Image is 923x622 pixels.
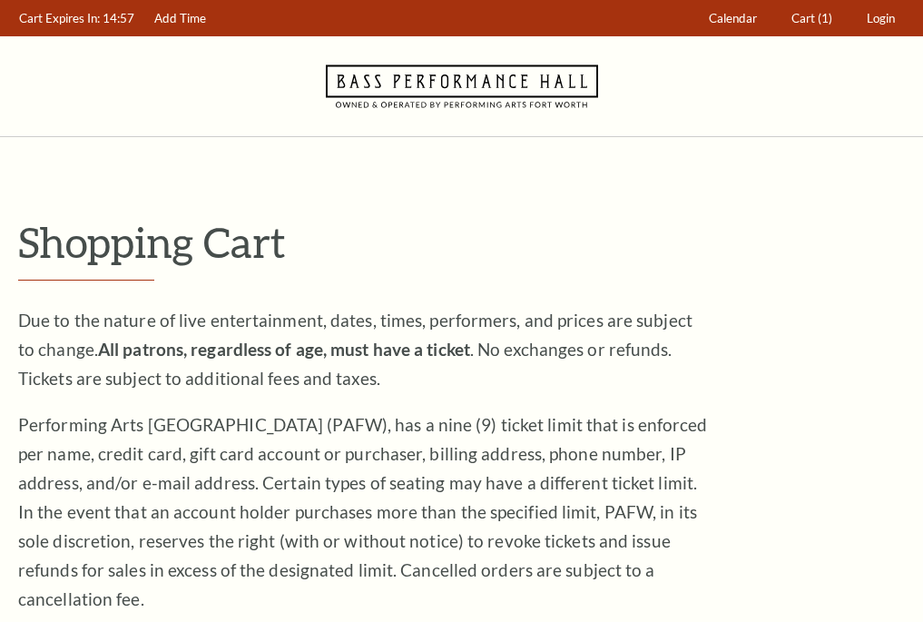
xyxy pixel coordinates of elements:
[103,11,134,25] span: 14:57
[859,1,904,36] a: Login
[146,1,215,36] a: Add Time
[98,339,470,360] strong: All patrons, regardless of age, must have a ticket
[18,219,905,265] p: Shopping Cart
[791,11,815,25] span: Cart
[867,11,895,25] span: Login
[19,11,100,25] span: Cart Expires In:
[18,410,708,614] p: Performing Arts [GEOGRAPHIC_DATA] (PAFW), has a nine (9) ticket limit that is enforced per name, ...
[783,1,841,36] a: Cart (1)
[701,1,766,36] a: Calendar
[709,11,757,25] span: Calendar
[818,11,832,25] span: (1)
[18,310,692,389] span: Due to the nature of live entertainment, dates, times, performers, and prices are subject to chan...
